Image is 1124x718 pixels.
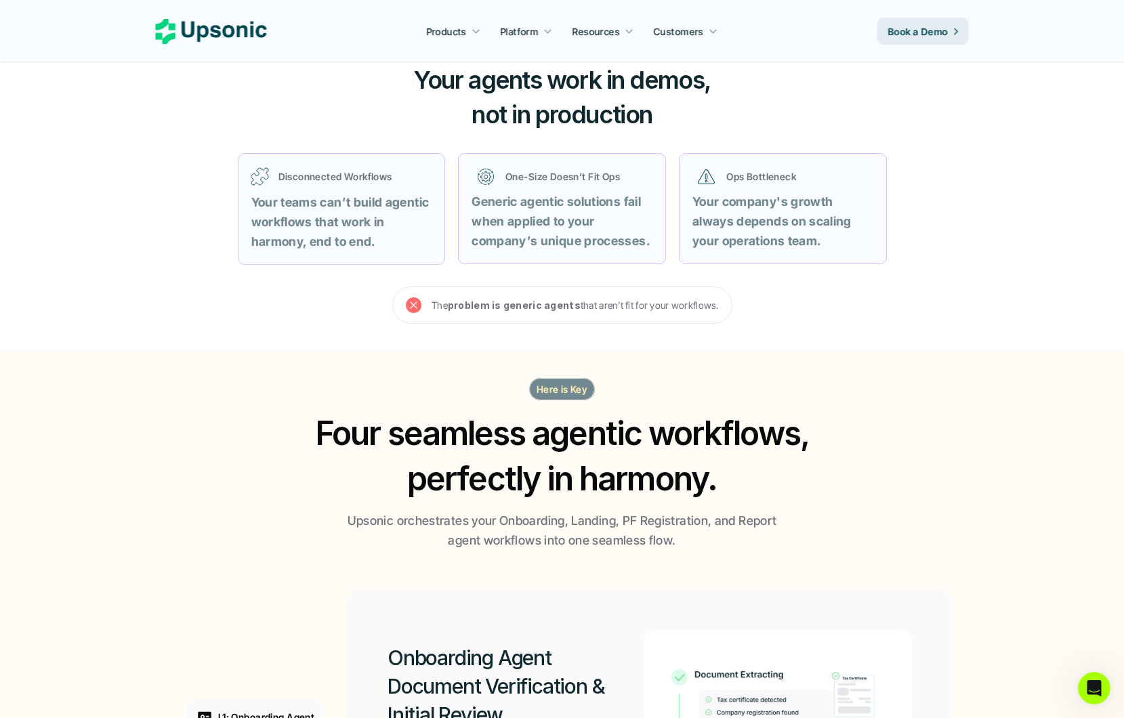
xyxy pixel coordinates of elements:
[28,185,226,199] div: We will reply as soon as we can
[136,423,271,477] button: Messages
[27,26,120,47] img: logo
[278,169,432,184] p: Disconnected Workflows
[180,457,227,466] span: Messages
[28,171,226,185] div: Send us a message
[27,96,244,119] p: Hi there 👋
[573,24,620,39] p: Resources
[418,19,488,43] a: Products
[233,22,257,46] div: Close
[27,119,244,142] p: How can we help?
[413,65,711,95] span: Your agents work in demos,
[52,457,83,466] span: Home
[342,511,783,551] p: Upsonic orchestrates your Onboarding, Landing, PF Registration, and Report agent workflows into o...
[432,297,719,314] p: The that aren’t fit for your workflows.
[888,24,949,39] p: Book a Demo
[472,194,650,248] strong: Generic agentic solutions fail when applied to your company’s unique processes.
[448,299,581,311] strong: problem is generic agents
[537,382,588,396] p: Here is Key
[426,24,466,39] p: Products
[251,195,432,249] strong: Your teams can’t build agentic workflows that work in harmony, end to end.
[692,194,854,248] strong: Your company's growth always depends on scaling your operations team.
[505,169,646,184] p: One-Size Doesn’t Fit Ops
[726,169,867,184] p: Ops Bottleneck
[877,18,969,45] a: Book a Demo
[500,24,538,39] p: Platform
[184,22,211,49] div: Profile image for Mehmet
[1078,672,1110,704] iframe: Intercom live chat
[472,100,652,129] span: not in production
[302,410,823,501] h2: Four seamless agentic workflows, perfectly in harmony.
[654,24,704,39] p: Customers
[14,159,257,211] div: Send us a messageWe will reply as soon as we can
